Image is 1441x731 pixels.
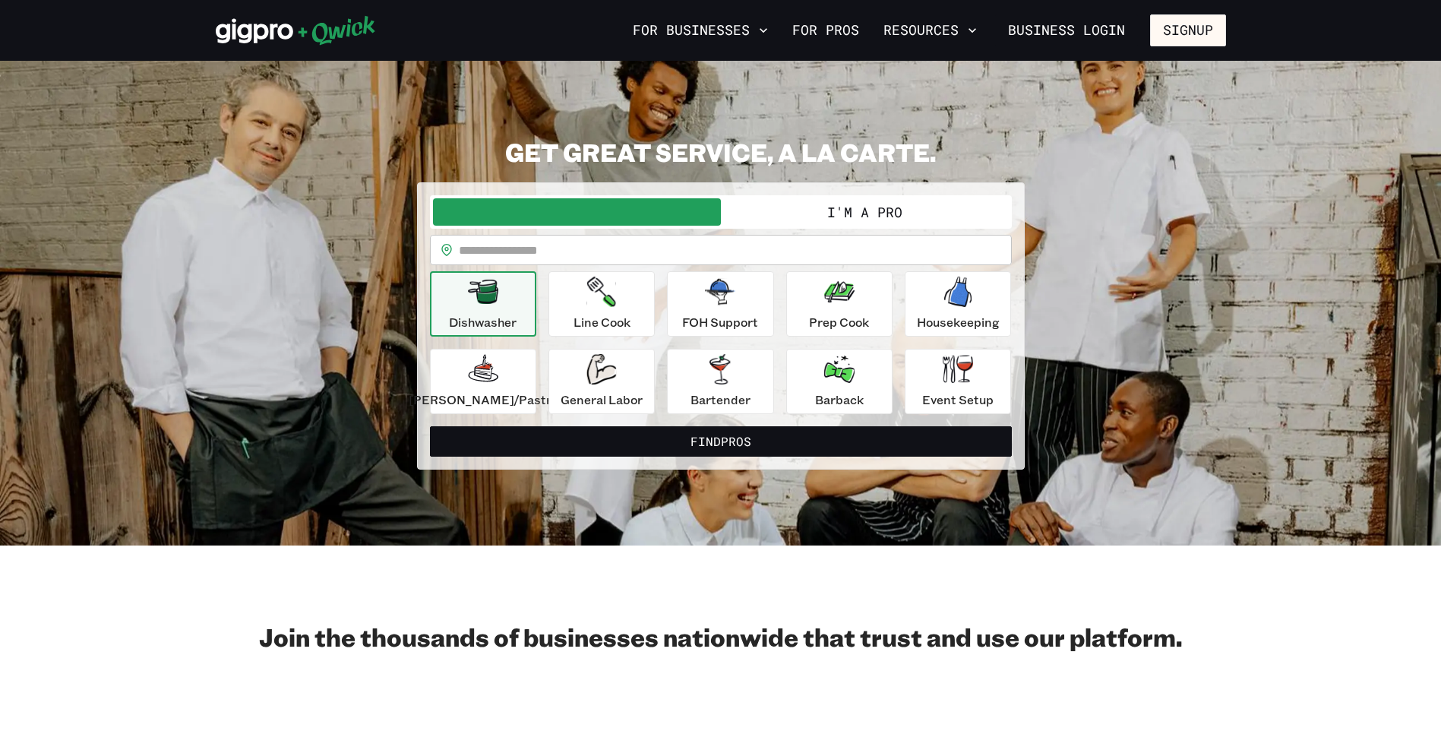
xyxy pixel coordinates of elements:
[995,14,1138,46] a: Business Login
[905,271,1011,337] button: Housekeeping
[815,391,864,409] p: Barback
[1150,14,1226,46] button: Signup
[667,349,773,414] button: Bartender
[561,391,643,409] p: General Labor
[548,271,655,337] button: Line Cook
[682,313,758,331] p: FOH Support
[922,391,994,409] p: Event Setup
[574,313,630,331] p: Line Cook
[721,198,1009,226] button: I'm a Pro
[809,313,869,331] p: Prep Cook
[627,17,774,43] button: For Businesses
[786,271,893,337] button: Prep Cook
[786,17,865,43] a: For Pros
[667,271,773,337] button: FOH Support
[449,313,517,331] p: Dishwasher
[917,313,1000,331] p: Housekeeping
[430,271,536,337] button: Dishwasher
[786,349,893,414] button: Barback
[433,198,721,226] button: I'm a Business
[430,426,1012,457] button: FindPros
[905,349,1011,414] button: Event Setup
[690,391,751,409] p: Bartender
[216,622,1226,652] h2: Join the thousands of businesses nationwide that trust and use our platform.
[548,349,655,414] button: General Labor
[877,17,983,43] button: Resources
[430,349,536,414] button: [PERSON_NAME]/Pastry
[417,137,1025,167] h2: GET GREAT SERVICE, A LA CARTE.
[409,391,558,409] p: [PERSON_NAME]/Pastry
